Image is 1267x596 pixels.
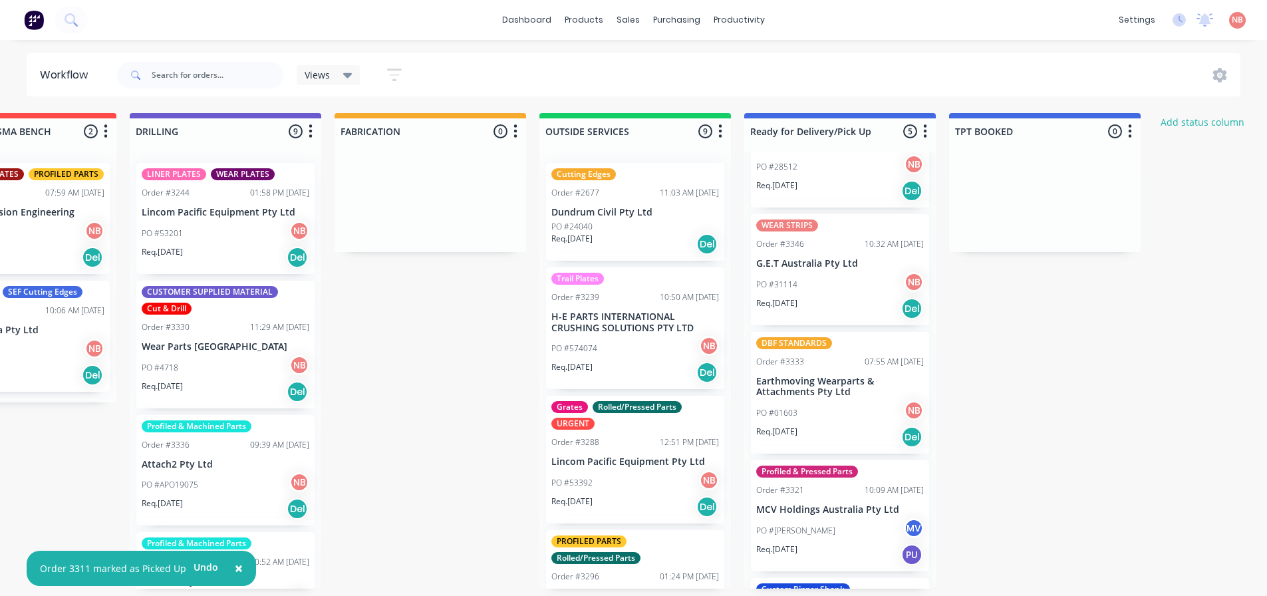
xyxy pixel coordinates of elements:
[289,355,309,375] div: NB
[250,187,309,199] div: 01:58 PM [DATE]
[1154,113,1252,131] button: Add status column
[865,356,924,368] div: 07:55 AM [DATE]
[696,362,718,383] div: Del
[551,187,599,199] div: Order #2677
[756,220,818,231] div: WEAR STRIPS
[136,415,315,526] div: Profiled & Machined PartsOrder #333609:39 AM [DATE]Attach2 Pty LtdPO #APO19075NBReq.[DATE]Del
[901,426,922,448] div: Del
[551,343,597,355] p: PO #574074
[865,238,924,250] div: 10:32 AM [DATE]
[756,426,797,438] p: Req. [DATE]
[142,537,251,549] div: Profiled & Machined Parts
[756,407,797,419] p: PO #01603
[142,479,198,491] p: PO #APO19075
[289,472,309,492] div: NB
[756,543,797,555] p: Req. [DATE]
[699,336,719,356] div: NB
[551,361,593,373] p: Req. [DATE]
[551,418,595,430] div: URGENT
[551,311,719,334] p: H-E PARTS INTERNATIONAL CRUSHING SOLUTIONS PTY LTD
[551,168,616,180] div: Cutting Edges
[756,583,850,595] div: Custom Ripper Shank
[142,187,190,199] div: Order #3244
[756,356,804,368] div: Order #3333
[82,365,103,386] div: Del
[142,459,309,470] p: Attach2 Pty Ltd
[84,339,104,359] div: NB
[3,286,82,298] div: SEF Cutting Edges
[250,556,309,568] div: 10:52 AM [DATE]
[756,525,835,537] p: PO #[PERSON_NAME]
[551,456,719,468] p: Lincom Pacific Equipment Pty Ltd
[287,498,308,520] div: Del
[751,460,929,571] div: Profiled & Pressed PartsOrder #332110:09 AM [DATE]MCV Holdings Australia Pty LtdPO #[PERSON_NAME]...
[660,571,719,583] div: 01:24 PM [DATE]
[751,96,929,208] div: PO #28512NBReq.[DATE]Del
[904,272,924,292] div: NB
[82,247,103,268] div: Del
[289,221,309,241] div: NB
[756,161,797,173] p: PO #28512
[707,10,772,30] div: productivity
[287,247,308,268] div: Del
[250,321,309,333] div: 11:29 AM [DATE]
[756,337,832,349] div: DBF STANDARDS
[904,154,924,174] div: NB
[904,400,924,420] div: NB
[696,496,718,518] div: Del
[495,10,558,30] a: dashboard
[901,544,922,565] div: PU
[610,10,646,30] div: sales
[904,518,924,538] div: MV
[221,553,256,585] button: Close
[551,207,719,218] p: Dundrum Civil Pty Ltd
[865,484,924,496] div: 10:09 AM [DATE]
[45,305,104,317] div: 10:06 AM [DATE]
[305,68,330,82] span: Views
[660,436,719,448] div: 12:51 PM [DATE]
[40,67,94,83] div: Workflow
[756,484,804,496] div: Order #3321
[84,221,104,241] div: NB
[152,62,283,88] input: Search for orders...
[186,557,225,577] button: Undo
[1232,14,1243,26] span: NB
[593,401,682,413] div: Rolled/Pressed Parts
[756,180,797,192] p: Req. [DATE]
[29,168,104,180] div: PROFILED PARTS
[142,420,251,432] div: Profiled & Machined Parts
[250,439,309,451] div: 09:39 AM [DATE]
[235,559,243,577] span: ×
[660,187,719,199] div: 11:03 AM [DATE]
[546,163,724,261] div: Cutting EdgesOrder #267711:03 AM [DATE]Dundrum Civil Pty LtdPO #24040Req.[DATE]Del
[142,227,183,239] p: PO #53201
[756,466,858,478] div: Profiled & Pressed Parts
[751,332,929,454] div: DBF STANDARDSOrder #333307:55 AM [DATE]Earthmoving Wearparts & Attachments Pty LtdPO #01603NBReq....
[142,286,278,298] div: CUSTOMER SUPPLIED MATERIAL
[551,571,599,583] div: Order #3296
[646,10,707,30] div: purchasing
[551,496,593,508] p: Req. [DATE]
[142,380,183,392] p: Req. [DATE]
[660,291,719,303] div: 10:50 AM [DATE]
[24,10,44,30] img: Factory
[546,267,724,390] div: Trail PlatesOrder #323910:50 AM [DATE]H-E PARTS INTERNATIONAL CRUSHING SOLUTIONS PTY LTDPO #57407...
[551,401,588,413] div: Grates
[696,233,718,255] div: Del
[751,214,929,325] div: WEAR STRIPSOrder #334610:32 AM [DATE]G.E.T Australia Pty LtdPO #31114NBReq.[DATE]Del
[142,498,183,510] p: Req. [DATE]
[558,10,610,30] div: products
[142,362,178,374] p: PO #4718
[551,535,627,547] div: PROFILED PARTS
[142,207,309,218] p: Lincom Pacific Equipment Pty Ltd
[551,436,599,448] div: Order #3288
[142,168,206,180] div: LINER PLATES
[142,341,309,353] p: Wear Parts [GEOGRAPHIC_DATA]
[142,439,190,451] div: Order #3336
[756,258,924,269] p: G.E.T Australia Pty Ltd
[551,273,604,285] div: Trail Plates
[901,180,922,202] div: Del
[40,561,186,575] div: Order 3311 marked as Picked Up
[287,381,308,402] div: Del
[211,168,275,180] div: WEAR PLATES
